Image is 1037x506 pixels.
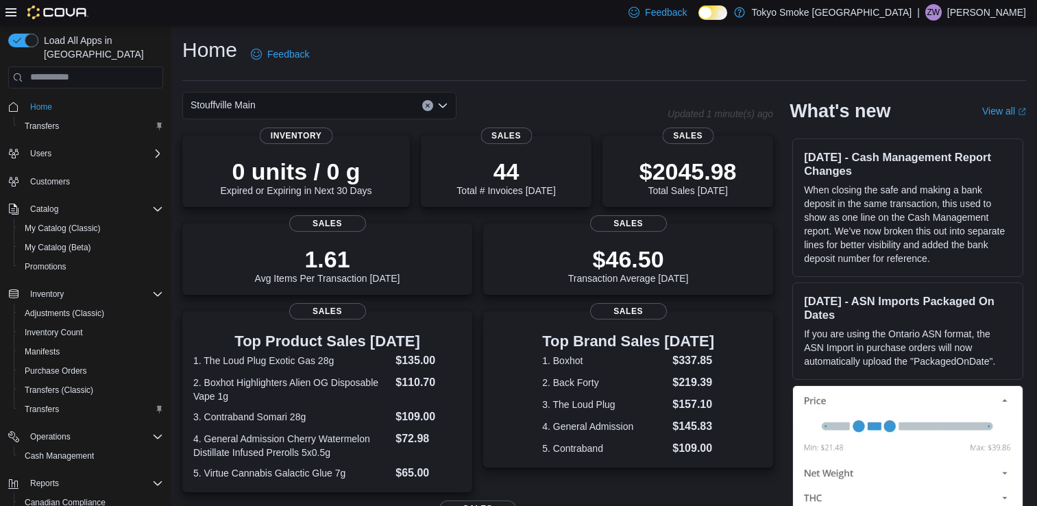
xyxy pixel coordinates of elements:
a: My Catalog (Classic) [19,220,106,237]
span: Inventory Count [25,327,83,338]
span: Manifests [25,346,60,357]
dt: 4. General Admission Cherry Watermelon Distillate Infused Prerolls 5x0.5g [193,432,390,459]
a: Promotions [19,258,72,275]
p: Tokyo Smoke [GEOGRAPHIC_DATA] [752,4,912,21]
p: $46.50 [568,245,689,273]
button: Clear input [422,100,433,111]
span: My Catalog (Classic) [19,220,163,237]
img: Cova [27,5,88,19]
dd: $337.85 [672,352,714,369]
p: 44 [456,158,555,185]
span: Adjustments (Classic) [25,308,104,319]
a: Transfers (Classic) [19,382,99,398]
dt: 3. Contraband Somari 28g [193,410,390,424]
span: Transfers [19,118,163,134]
a: View allExternal link [982,106,1026,117]
dt: 3. The Loud Plug [542,398,667,411]
button: Open list of options [437,100,448,111]
span: My Catalog (Classic) [25,223,101,234]
dt: 2. Back Forty [542,376,667,389]
span: Users [25,145,163,162]
button: Promotions [14,257,169,276]
span: Reports [30,478,59,489]
span: Sales [590,215,667,232]
button: Inventory Count [14,323,169,342]
div: Transaction Average [DATE] [568,245,689,284]
button: Users [3,144,169,163]
span: Customers [25,173,163,190]
span: Transfers [25,404,59,415]
div: Ziyad Weston [925,4,942,21]
a: Feedback [245,40,315,68]
span: Cash Management [19,448,163,464]
a: Transfers [19,118,64,134]
button: Customers [3,171,169,191]
a: Transfers [19,401,64,418]
span: Manifests [19,344,163,360]
span: Sales [480,128,532,144]
a: Cash Management [19,448,99,464]
span: Purchase Orders [25,365,87,376]
h2: What's new [790,100,890,122]
h3: Top Product Sales [DATE] [193,333,461,350]
a: Adjustments (Classic) [19,305,110,322]
p: 0 units / 0 g [221,158,372,185]
p: When closing the safe and making a bank deposit in the same transaction, this used to show as one... [804,183,1012,265]
a: Purchase Orders [19,363,93,379]
h3: [DATE] - ASN Imports Packaged On Dates [804,294,1012,322]
dd: $109.00 [395,409,461,425]
dd: $219.39 [672,374,714,391]
dt: 1. Boxhot [542,354,667,368]
p: [PERSON_NAME] [947,4,1026,21]
button: Cash Management [14,446,169,466]
button: Inventory [25,286,69,302]
dd: $65.00 [395,465,461,481]
span: Sales [289,215,366,232]
span: Inventory [25,286,163,302]
span: Transfers (Classic) [19,382,163,398]
button: Reports [25,475,64,492]
span: Stouffville Main [191,97,256,113]
a: Manifests [19,344,65,360]
span: Reports [25,475,163,492]
span: Inventory [260,128,333,144]
div: Total # Invoices [DATE] [456,158,555,196]
span: Promotions [25,261,66,272]
span: Home [30,101,52,112]
dd: $109.00 [672,440,714,457]
dt: 5. Virtue Cannabis Galactic Glue 7g [193,466,390,480]
button: My Catalog (Beta) [14,238,169,257]
button: Manifests [14,342,169,361]
button: Inventory [3,285,169,304]
span: Sales [590,303,667,320]
span: Home [25,98,163,115]
span: ZW [927,4,940,21]
span: Customers [30,176,70,187]
button: Reports [3,474,169,493]
input: Dark Mode [698,5,727,20]
span: Sales [289,303,366,320]
h3: Top Brand Sales [DATE] [542,333,714,350]
span: Sales [662,128,713,144]
a: Home [25,99,58,115]
a: Customers [25,173,75,190]
button: Catalog [25,201,64,217]
dt: 4. General Admission [542,420,667,433]
button: Catalog [3,200,169,219]
h1: Home [182,36,237,64]
span: Promotions [19,258,163,275]
span: Catalog [30,204,58,215]
span: Purchase Orders [19,363,163,379]
button: Adjustments (Classic) [14,304,169,323]
button: Purchase Orders [14,361,169,381]
button: Transfers [14,400,169,419]
button: Users [25,145,57,162]
span: Operations [25,429,163,445]
div: Total Sales [DATE] [639,158,737,196]
span: Transfers [19,401,163,418]
dt: 5. Contraband [542,442,667,455]
button: Operations [25,429,76,445]
p: 1.61 [255,245,400,273]
span: Catalog [25,201,163,217]
span: Transfers [25,121,59,132]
